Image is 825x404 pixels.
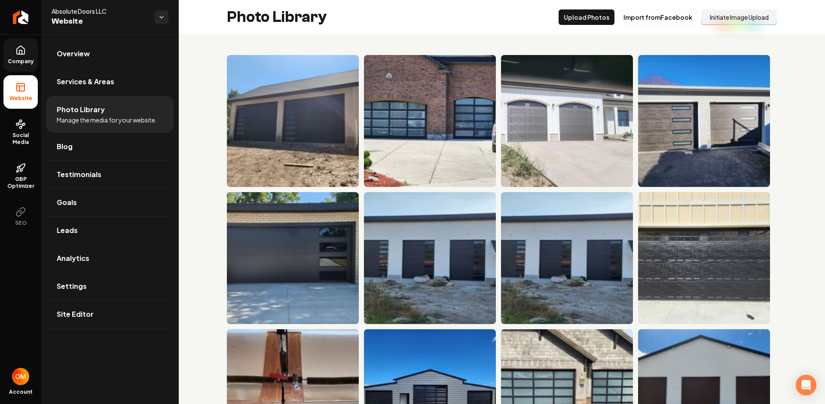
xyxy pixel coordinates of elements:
span: Blog [57,141,73,152]
span: Leads [57,225,78,236]
span: Manage the media for your website. [57,116,157,124]
span: GBP Optimizer [3,176,38,190]
a: Overview [46,40,174,67]
a: Analytics [46,245,174,272]
a: Goals [46,189,174,216]
span: Goals [57,197,77,208]
div: Open Intercom Messenger [796,375,816,395]
a: Blog [46,133,174,160]
img: Three large garage doors on a modern building with gravel in the foreground. [364,192,496,324]
button: Open user button [12,368,29,385]
span: Services & Areas [57,77,114,87]
a: Testimonials [46,161,174,188]
a: Social Media [3,112,38,153]
img: Modern black garage door with large windows on a brick home, set against a clear blue sky. [227,192,359,324]
h2: Photo Library [227,9,327,26]
a: Leads [46,217,174,244]
span: Overview [57,49,90,59]
a: Company [3,38,38,72]
span: Analytics [57,253,89,263]
span: Account [9,389,33,395]
img: Omar Molai [12,368,29,385]
button: Import fromFacebook [618,9,698,25]
span: Site Editor [57,309,94,319]
span: Social Media [3,132,38,146]
img: Rebolt Logo [13,10,29,24]
a: Site Editor [46,300,174,328]
span: Absolute Doors LLC [52,7,148,15]
span: Website [6,95,36,102]
img: Modern garage doors with horizontal panels and windows installed on a home exterior. [638,55,770,187]
span: Photo Library [57,104,105,115]
button: Upload Photos [559,9,614,25]
img: Modern industrial building exterior with three large black garage doors and gravel foreground. [501,192,633,324]
img: Modern brick home with two large black-framed garage doors and a parked SUV in the driveway. [364,55,496,187]
span: Website [52,15,148,28]
span: Company [4,58,37,65]
a: Settings [46,272,174,300]
img: Black textured garage door with windows, set against a light-colored home exterior. [638,192,770,324]
button: Initiate Image Upload [701,9,777,25]
span: Testimonials [57,169,101,180]
button: SEO [3,200,38,233]
a: Services & Areas [46,68,174,95]
img: Modern house exterior featuring dual dark garage doors and a landscaped driveway. [501,55,633,187]
span: Settings [57,281,87,291]
span: SEO [12,220,30,226]
img: Modern two-door garage with sleek design and surrounding green landscape. [227,55,359,187]
a: GBP Optimizer [3,156,38,196]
